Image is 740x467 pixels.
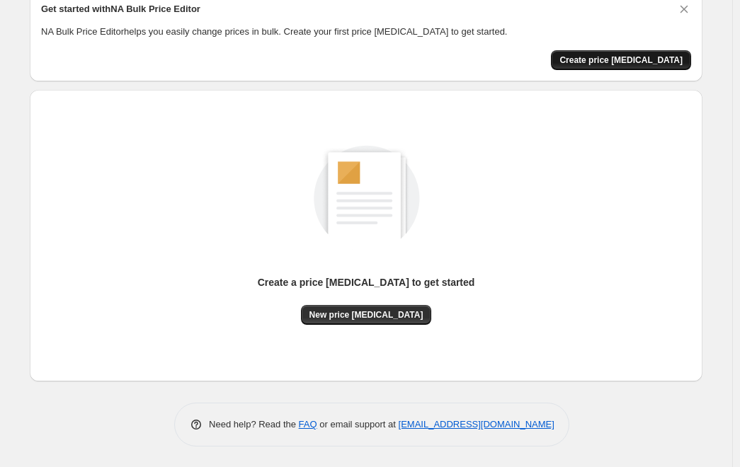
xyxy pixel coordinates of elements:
a: FAQ [299,419,317,429]
span: or email support at [317,419,399,429]
h2: Get started with NA Bulk Price Editor [41,2,200,16]
span: New price [MEDICAL_DATA] [309,309,423,321]
a: [EMAIL_ADDRESS][DOMAIN_NAME] [399,419,554,429]
p: Create a price [MEDICAL_DATA] to get started [258,275,475,289]
p: NA Bulk Price Editor helps you easily change prices in bulk. Create your first price [MEDICAL_DAT... [41,25,691,39]
span: Need help? Read the [209,419,299,429]
button: Create price change job [551,50,691,70]
span: Create price [MEDICAL_DATA] [559,54,683,66]
button: Dismiss card [677,2,691,16]
button: New price [MEDICAL_DATA] [301,305,432,325]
